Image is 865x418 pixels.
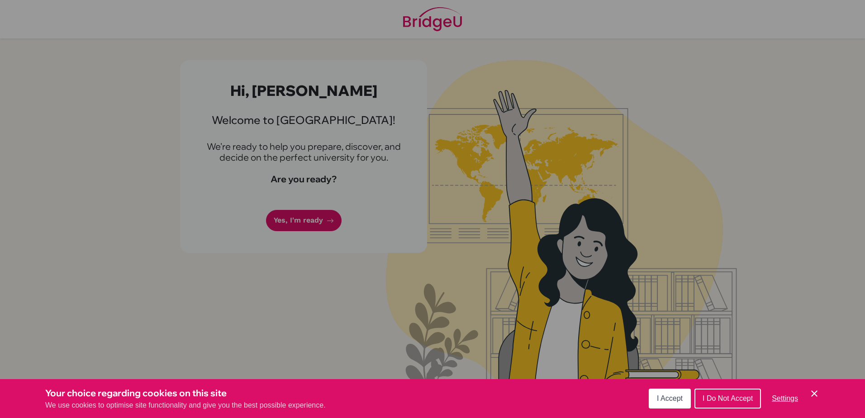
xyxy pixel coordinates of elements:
span: I Do Not Accept [703,394,753,402]
p: We use cookies to optimise site functionality and give you the best possible experience. [45,400,326,411]
h3: Your choice regarding cookies on this site [45,386,326,400]
button: Save and close [809,388,820,399]
span: Settings [772,394,798,402]
span: I Accept [657,394,683,402]
button: I Accept [649,389,691,408]
button: I Do Not Accept [694,389,761,408]
button: Settings [765,389,805,408]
